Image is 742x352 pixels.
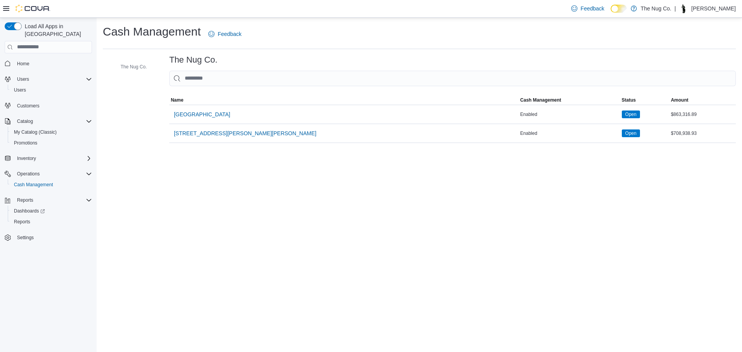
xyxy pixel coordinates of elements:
[169,55,218,65] h3: The Nug Co.
[174,129,317,137] span: [STREET_ADDRESS][PERSON_NAME][PERSON_NAME]
[625,130,636,137] span: Open
[218,30,241,38] span: Feedback
[2,74,95,85] button: Users
[17,171,40,177] span: Operations
[620,95,669,105] button: Status
[2,116,95,127] button: Catalog
[11,180,92,189] span: Cash Management
[611,5,627,13] input: Dark Mode
[14,169,92,179] span: Operations
[669,129,736,138] div: $708,938.93
[174,111,230,118] span: [GEOGRAPHIC_DATA]
[580,5,604,12] span: Feedback
[8,85,95,95] button: Users
[14,219,30,225] span: Reports
[11,138,92,148] span: Promotions
[519,110,620,119] div: Enabled
[14,117,36,126] button: Catalog
[5,55,92,264] nav: Complex example
[11,217,33,226] a: Reports
[691,4,736,13] p: [PERSON_NAME]
[14,117,92,126] span: Catalog
[520,97,561,103] span: Cash Management
[519,129,620,138] div: Enabled
[171,126,320,141] button: [STREET_ADDRESS][PERSON_NAME][PERSON_NAME]
[669,95,736,105] button: Amount
[110,62,150,71] button: The Nug Co.
[15,5,50,12] img: Cova
[2,100,95,111] button: Customers
[169,95,519,105] button: Name
[14,154,92,163] span: Inventory
[11,138,41,148] a: Promotions
[622,129,640,137] span: Open
[169,71,736,86] input: This is a search bar. As you type, the results lower in the page will automatically filter.
[14,59,92,68] span: Home
[14,154,39,163] button: Inventory
[205,26,244,42] a: Feedback
[625,111,636,118] span: Open
[17,155,36,162] span: Inventory
[14,101,92,111] span: Customers
[11,128,60,137] a: My Catalog (Classic)
[671,97,688,103] span: Amount
[14,101,43,111] a: Customers
[2,195,95,206] button: Reports
[14,75,92,84] span: Users
[519,95,620,105] button: Cash Management
[11,206,48,216] a: Dashboards
[14,208,45,214] span: Dashboards
[8,216,95,227] button: Reports
[14,233,37,242] a: Settings
[14,169,43,179] button: Operations
[14,182,53,188] span: Cash Management
[2,153,95,164] button: Inventory
[14,59,32,68] a: Home
[14,87,26,93] span: Users
[121,64,147,70] span: The Nug Co.
[17,235,34,241] span: Settings
[674,4,676,13] p: |
[2,168,95,179] button: Operations
[11,180,56,189] a: Cash Management
[8,206,95,216] a: Dashboards
[11,206,92,216] span: Dashboards
[171,97,184,103] span: Name
[568,1,607,16] a: Feedback
[622,97,636,103] span: Status
[11,85,29,95] a: Users
[22,22,92,38] span: Load All Apps in [GEOGRAPHIC_DATA]
[679,4,688,13] div: Thomas Leeder
[17,103,39,109] span: Customers
[14,140,37,146] span: Promotions
[14,196,92,205] span: Reports
[11,217,92,226] span: Reports
[2,58,95,69] button: Home
[2,232,95,243] button: Settings
[14,75,32,84] button: Users
[622,111,640,118] span: Open
[17,118,33,124] span: Catalog
[171,107,233,122] button: [GEOGRAPHIC_DATA]
[8,138,95,148] button: Promotions
[14,129,57,135] span: My Catalog (Classic)
[8,127,95,138] button: My Catalog (Classic)
[17,197,33,203] span: Reports
[11,128,92,137] span: My Catalog (Classic)
[103,24,201,39] h1: Cash Management
[641,4,671,13] p: The Nug Co.
[17,61,29,67] span: Home
[17,76,29,82] span: Users
[8,179,95,190] button: Cash Management
[14,233,92,242] span: Settings
[669,110,736,119] div: $863,316.89
[14,196,36,205] button: Reports
[11,85,92,95] span: Users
